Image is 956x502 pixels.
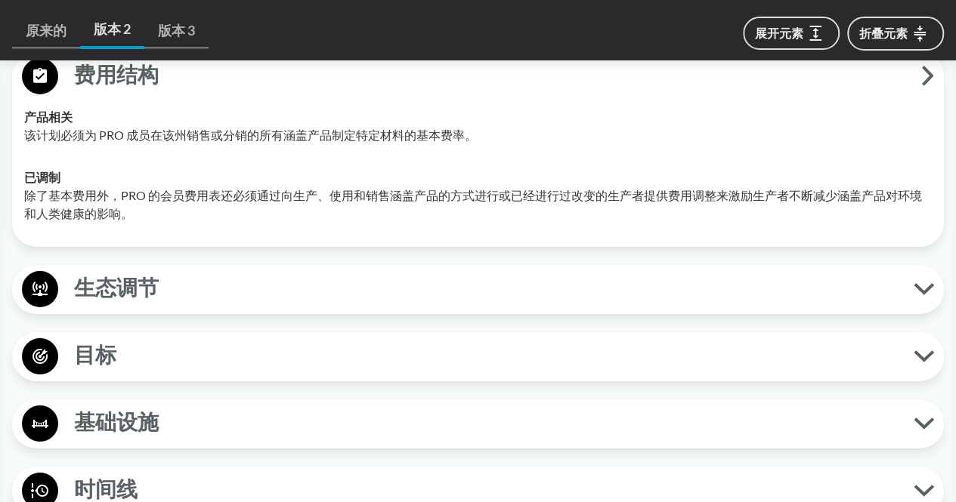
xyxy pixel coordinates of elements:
[17,337,939,376] button: 目标
[74,276,159,302] font: 生态调节
[24,188,922,220] font: 除了基本费用外，PRO 的会员费用表还必须通过向生产、使用和销售涵盖产品的方式进行或已经进行过改变的生产者提供费用调整来激励生产者不断减少涵盖产品对环境和人类健康的影响。
[17,270,939,309] button: 生态调节
[24,128,477,142] font: 该计划必须为 PRO 成员在该州销售或分销的所有涵盖产品制定特定材料的基本费率。
[144,14,209,48] a: 版本 3
[74,343,116,369] font: 目标
[847,17,944,51] button: 折叠元素
[24,109,73,124] font: 产品相关
[26,22,67,38] font: 原来的
[24,170,60,184] font: 已调制
[12,14,80,48] a: 原来的
[743,17,840,50] button: 展开元素
[755,26,803,40] font: 展开元素
[158,22,195,38] font: 版本 3
[80,12,144,49] a: 版本 2
[74,410,159,436] font: 基础设施
[17,405,939,443] button: 基础设施
[74,63,159,89] font: 费用结构
[94,20,131,37] font: 版本 2
[859,26,908,40] font: 折叠元素
[17,57,939,96] button: 费用结构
